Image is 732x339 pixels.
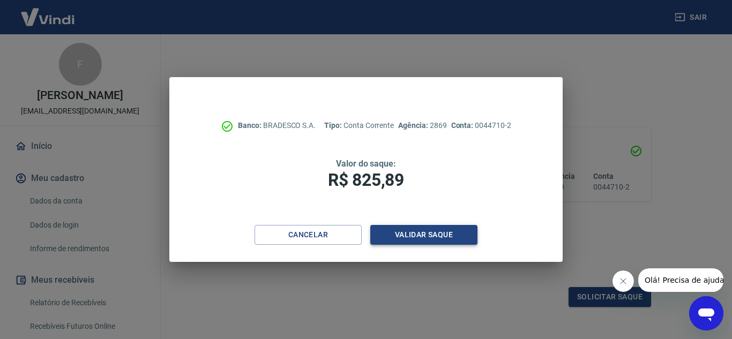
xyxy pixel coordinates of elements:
button: Cancelar [255,225,362,245]
span: Banco: [238,121,263,130]
p: Conta Corrente [324,120,394,131]
span: Agência: [398,121,430,130]
p: 2869 [398,120,446,131]
span: Tipo: [324,121,343,130]
iframe: Botão para abrir a janela de mensagens [689,296,723,330]
span: R$ 825,89 [328,170,404,190]
span: Valor do saque: [336,159,396,169]
span: Olá! Precisa de ajuda? [6,7,90,16]
p: BRADESCO S.A. [238,120,316,131]
span: Conta: [451,121,475,130]
button: Validar saque [370,225,477,245]
iframe: Mensagem da empresa [638,268,723,292]
p: 0044710-2 [451,120,511,131]
iframe: Fechar mensagem [613,270,634,292]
